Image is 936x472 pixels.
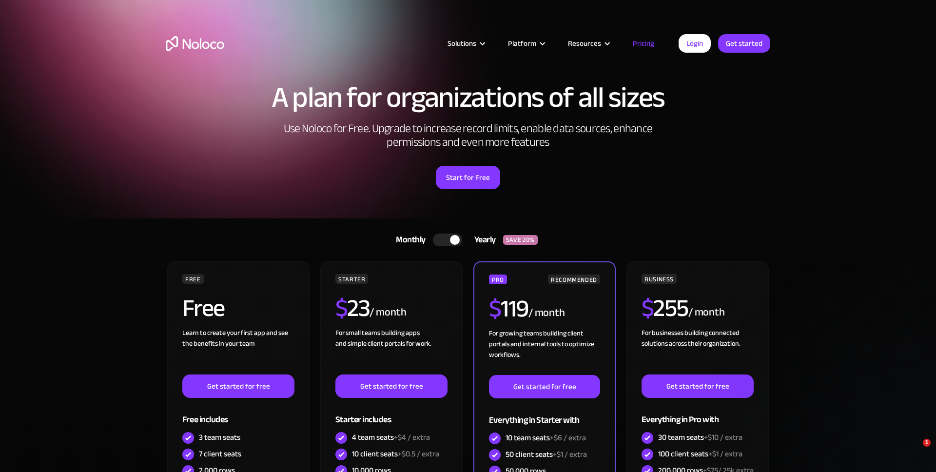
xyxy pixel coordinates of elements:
div: Free includes [182,398,294,430]
div: / month [688,305,725,320]
div: FREE [182,274,204,284]
h2: 119 [489,296,528,321]
div: Monthly [384,233,433,247]
div: SAVE 20% [503,235,538,245]
span: $ [335,285,348,331]
div: / month [528,305,565,321]
div: Platform [508,37,536,50]
div: 7 client seats [199,449,241,459]
span: +$0.5 / extra [398,447,439,461]
a: Get started for free [642,374,754,398]
iframe: Intercom live chat [903,439,926,462]
a: Get started for free [489,375,600,398]
span: +$6 / extra [550,431,586,445]
div: RECOMMENDED [548,275,600,284]
div: For businesses building connected solutions across their organization. ‍ [642,328,754,374]
div: 10 client seats [352,449,439,459]
div: 100 client seats [658,449,742,459]
h2: Free [182,296,225,320]
a: Start for Free [436,166,500,189]
span: +$4 / extra [394,430,430,445]
div: 50 client seats [506,449,587,460]
div: 30 team seats [658,432,742,443]
div: Solutions [435,37,496,50]
div: / month [370,305,406,320]
a: Get started for free [335,374,448,398]
div: Learn to create your first app and see the benefits in your team ‍ [182,328,294,374]
div: 4 team seats [352,432,430,443]
span: +$1 / extra [708,447,742,461]
div: 3 team seats [199,432,240,443]
span: 1 [923,439,931,447]
div: Resources [556,37,621,50]
a: Pricing [621,37,666,50]
div: PRO [489,275,507,284]
div: Starter includes [335,398,448,430]
span: +$10 / extra [704,430,742,445]
span: $ [489,286,501,332]
h1: A plan for organizations of all sizes [166,83,770,112]
span: +$1 / extra [553,447,587,462]
h2: Use Noloco for Free. Upgrade to increase record limits, enable data sources, enhance permissions ... [273,122,663,149]
a: Login [679,34,711,53]
div: Platform [496,37,556,50]
a: Get started [718,34,770,53]
div: 10 team seats [506,433,586,443]
div: Yearly [462,233,503,247]
div: BUSINESS [642,274,677,284]
a: home [166,36,224,51]
h2: 23 [335,296,370,320]
span: $ [642,285,654,331]
div: Everything in Starter with [489,398,600,430]
a: Get started for free [182,374,294,398]
div: Solutions [448,37,476,50]
div: For growing teams building client portals and internal tools to optimize workflows. [489,328,600,375]
div: For small teams building apps and simple client portals for work. ‍ [335,328,448,374]
div: STARTER [335,274,368,284]
div: Everything in Pro with [642,398,754,430]
h2: 255 [642,296,688,320]
div: Resources [568,37,601,50]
